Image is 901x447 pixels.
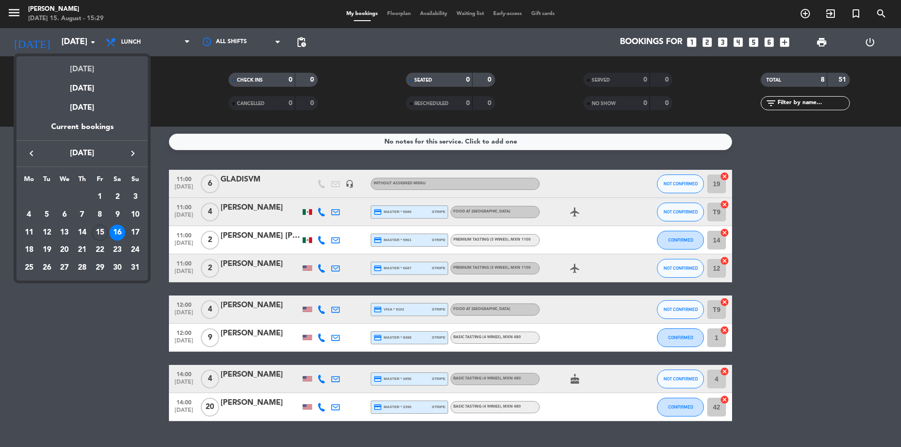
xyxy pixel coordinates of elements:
td: August 3, 2025 [126,188,144,206]
td: August 10, 2025 [126,206,144,224]
div: Current bookings [16,121,148,140]
div: 16 [109,225,125,241]
div: 12 [39,225,55,241]
td: August 16, 2025 [109,224,127,242]
td: August 20, 2025 [55,241,73,259]
th: Sunday [126,174,144,189]
td: August 30, 2025 [109,259,127,277]
div: 28 [74,260,90,276]
i: keyboard_arrow_right [127,148,138,159]
div: 13 [56,225,72,241]
td: August 9, 2025 [109,206,127,224]
div: 30 [109,260,125,276]
td: August 21, 2025 [73,241,91,259]
td: August 19, 2025 [38,241,56,259]
div: 26 [39,260,55,276]
i: keyboard_arrow_left [26,148,37,159]
div: 17 [127,225,143,241]
div: 3 [127,189,143,205]
td: August 6, 2025 [55,206,73,224]
td: August 29, 2025 [91,259,109,277]
td: AUG [20,188,91,206]
td: August 4, 2025 [20,206,38,224]
td: August 26, 2025 [38,259,56,277]
td: August 22, 2025 [91,241,109,259]
div: 10 [127,207,143,223]
div: 29 [92,260,108,276]
td: August 15, 2025 [91,224,109,242]
div: 5 [39,207,55,223]
div: 23 [109,242,125,258]
td: August 2, 2025 [109,188,127,206]
td: August 28, 2025 [73,259,91,277]
td: August 5, 2025 [38,206,56,224]
div: 9 [109,207,125,223]
td: August 11, 2025 [20,224,38,242]
button: keyboard_arrow_left [23,147,40,159]
div: 22 [92,242,108,258]
td: August 23, 2025 [109,241,127,259]
div: 18 [21,242,37,258]
button: keyboard_arrow_right [124,147,141,159]
div: [DATE] [16,76,148,95]
div: 31 [127,260,143,276]
div: 11 [21,225,37,241]
td: August 12, 2025 [38,224,56,242]
div: 15 [92,225,108,241]
div: 19 [39,242,55,258]
div: 2 [109,189,125,205]
td: August 14, 2025 [73,224,91,242]
div: 6 [56,207,72,223]
div: 24 [127,242,143,258]
td: August 7, 2025 [73,206,91,224]
div: 1 [92,189,108,205]
div: 27 [56,260,72,276]
div: [DATE] [16,95,148,121]
td: August 8, 2025 [91,206,109,224]
div: 4 [21,207,37,223]
span: [DATE] [40,147,124,159]
td: August 31, 2025 [126,259,144,277]
td: August 17, 2025 [126,224,144,242]
td: August 1, 2025 [91,188,109,206]
td: August 18, 2025 [20,241,38,259]
div: 25 [21,260,37,276]
div: 7 [74,207,90,223]
div: 20 [56,242,72,258]
div: 21 [74,242,90,258]
td: August 24, 2025 [126,241,144,259]
th: Thursday [73,174,91,189]
th: Wednesday [55,174,73,189]
th: Friday [91,174,109,189]
td: August 25, 2025 [20,259,38,277]
div: 8 [92,207,108,223]
div: [DATE] [16,56,148,76]
div: 14 [74,225,90,241]
th: Monday [20,174,38,189]
td: August 27, 2025 [55,259,73,277]
td: August 13, 2025 [55,224,73,242]
th: Saturday [109,174,127,189]
th: Tuesday [38,174,56,189]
